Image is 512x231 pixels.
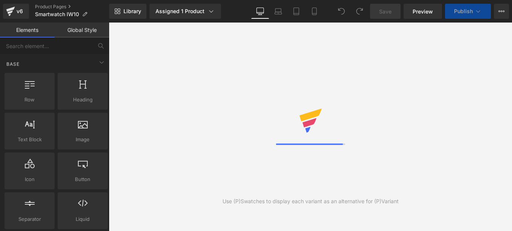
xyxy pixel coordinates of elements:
[494,4,509,19] button: More
[155,8,215,15] div: Assigned 1 Product
[123,8,141,15] span: Library
[60,136,105,143] span: Image
[60,215,105,223] span: Liquid
[287,4,305,19] a: Tablet
[251,4,269,19] a: Desktop
[445,4,491,19] button: Publish
[6,60,20,68] span: Base
[7,215,52,223] span: Separator
[7,96,52,104] span: Row
[60,175,105,183] span: Button
[7,175,52,183] span: Icon
[55,23,109,38] a: Global Style
[269,4,287,19] a: Laptop
[60,96,105,104] span: Heading
[35,11,79,17] span: Smartwatch IW10
[305,4,323,19] a: Mobile
[454,8,473,14] span: Publish
[222,197,399,205] div: Use (P)Swatches to display each variant as an alternative for (P)Variant
[352,4,367,19] button: Redo
[404,4,442,19] a: Preview
[334,4,349,19] button: Undo
[379,8,392,15] span: Save
[35,4,109,10] a: Product Pages
[3,4,29,19] a: v6
[15,6,24,16] div: v6
[413,8,433,15] span: Preview
[109,4,146,19] a: New Library
[7,136,52,143] span: Text Block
